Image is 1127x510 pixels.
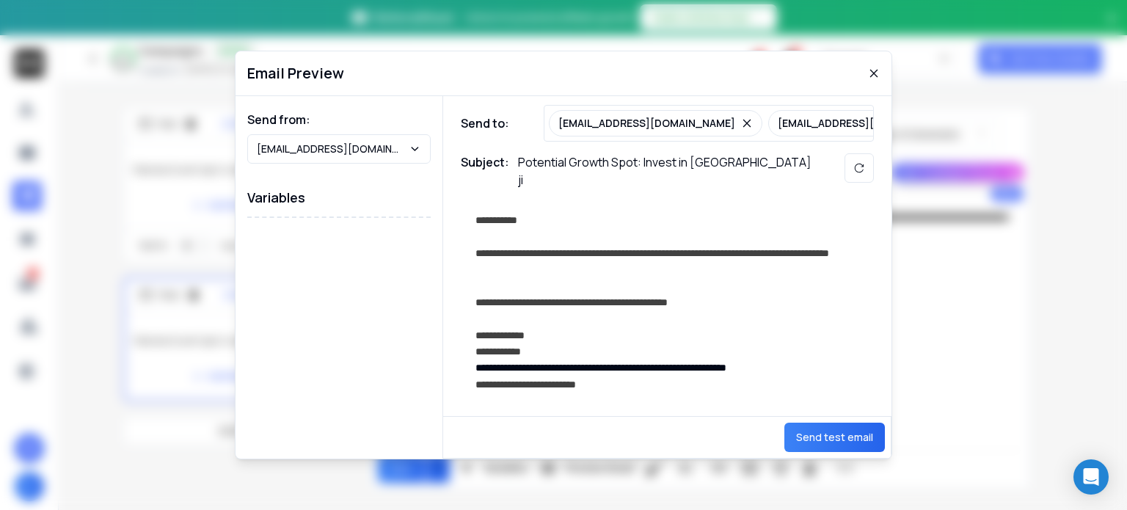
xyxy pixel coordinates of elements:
[461,114,519,132] h1: Send to:
[778,116,955,131] p: [EMAIL_ADDRESS][DOMAIN_NAME]
[257,142,409,156] p: [EMAIL_ADDRESS][DOMAIN_NAME]
[247,63,344,84] h1: Email Preview
[518,153,811,189] p: Potential Growth Spot: Invest in [GEOGRAPHIC_DATA] ji
[461,153,509,189] h1: Subject:
[247,178,431,218] h1: Variables
[558,116,735,131] p: [EMAIL_ADDRESS][DOMAIN_NAME]
[784,423,885,452] button: Send test email
[1073,459,1109,495] div: Open Intercom Messenger
[247,111,431,128] h1: Send from:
